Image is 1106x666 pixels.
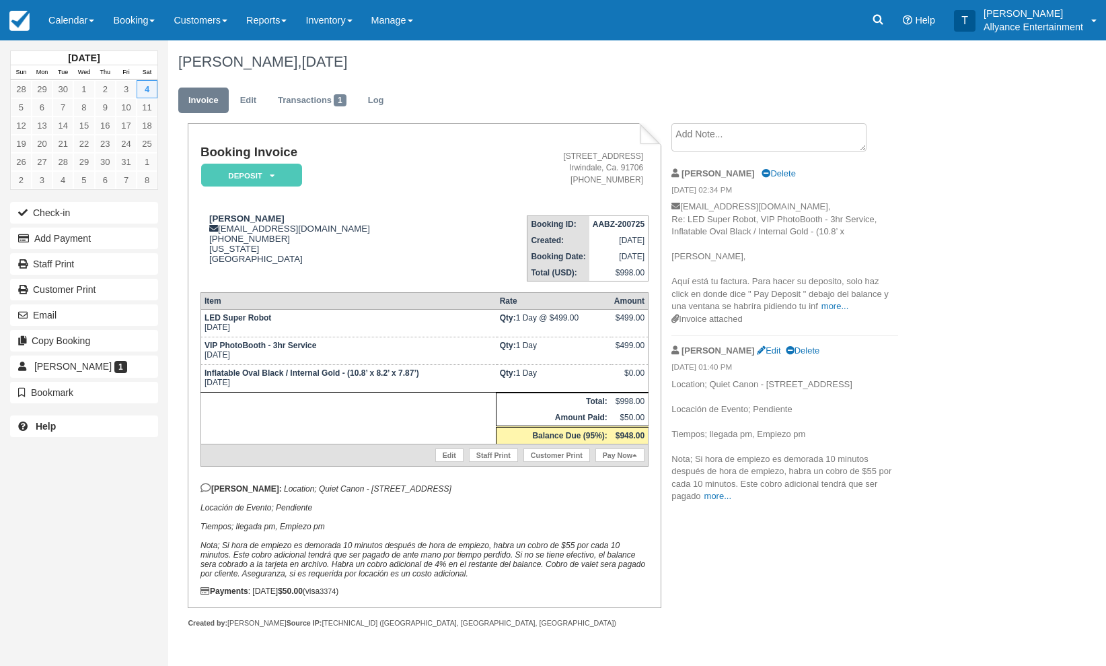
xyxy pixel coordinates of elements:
[984,20,1083,34] p: Allyance Entertainment
[704,491,731,501] a: more...
[11,153,32,171] a: 26
[500,341,516,350] strong: Qty
[52,171,73,189] a: 4
[32,153,52,171] a: 27
[95,171,116,189] a: 6
[614,341,644,361] div: $499.00
[200,309,496,337] td: [DATE]
[52,135,73,153] a: 21
[114,361,127,373] span: 1
[496,292,611,309] th: Rate
[200,292,496,309] th: Item
[188,619,227,627] strong: Created by:
[137,80,157,98] a: 4
[589,265,649,281] td: $998.00
[527,215,589,232] th: Booking ID:
[116,98,137,116] a: 10
[68,53,100,63] strong: [DATE]
[200,337,496,364] td: [DATE]
[523,448,590,462] a: Customer Print
[589,232,649,248] td: [DATE]
[903,15,912,25] i: Help
[178,54,988,70] h1: [PERSON_NAME],
[200,587,248,596] strong: Payments
[358,88,394,114] a: Log
[287,619,322,627] strong: Source IP:
[178,88,229,114] a: Invoice
[200,364,496,392] td: [DATE]
[11,98,32,116] a: 5
[786,345,819,356] a: Delete
[593,220,644,229] strong: AABZ-200725
[73,116,94,135] a: 15
[496,309,611,337] td: 1 Day @ $499.00
[681,168,755,178] strong: [PERSON_NAME]
[95,80,116,98] a: 2
[209,213,285,224] strong: [PERSON_NAME]
[9,11,30,31] img: checkfront-main-nav-mini-logo.png
[278,587,303,596] strong: $50.00
[32,116,52,135] a: 13
[116,80,137,98] a: 3
[52,98,73,116] a: 7
[116,135,137,153] a: 24
[469,448,518,462] a: Staff Print
[137,65,157,80] th: Sat
[467,151,643,185] address: [STREET_ADDRESS] Irwindale, Ca. 91706 [PHONE_NUMBER]
[11,135,32,153] a: 19
[589,248,649,265] td: [DATE]
[671,201,898,313] p: [EMAIL_ADDRESS][DOMAIN_NAME], Re: LED Super Robot, VIP PhotoBooth - 3hr Service, Inflatable Oval ...
[73,153,94,171] a: 29
[36,421,56,432] b: Help
[954,10,975,32] div: T
[34,361,112,372] span: [PERSON_NAME]
[757,345,780,356] a: Edit
[527,232,589,248] th: Created:
[11,116,32,135] a: 12
[681,345,755,356] strong: [PERSON_NAME]
[496,426,611,444] th: Balance Due (95%):
[116,65,137,80] th: Fri
[500,368,516,378] strong: Qty
[205,368,419,378] strong: Inflatable Oval Black / Internal Gold - (10.8’ x 8.2’ x 7.87’)
[334,94,346,106] span: 1
[73,80,94,98] a: 1
[616,431,644,440] strong: $948.00
[10,415,158,437] a: Help
[435,448,464,462] a: Edit
[614,313,644,333] div: $499.00
[205,313,271,323] strong: LED Super Robot
[496,364,611,392] td: 1 Day
[52,116,73,135] a: 14
[915,15,935,26] span: Help
[95,98,116,116] a: 9
[611,292,649,309] th: Amount
[10,228,158,249] button: Add Payment
[614,368,644,389] div: $0.00
[11,171,32,189] a: 2
[671,313,898,326] div: Invoice attached
[200,213,462,264] div: [EMAIL_ADDRESS][DOMAIN_NAME] [PHONE_NUMBER] [US_STATE] [GEOGRAPHIC_DATA]
[95,116,116,135] a: 16
[73,171,94,189] a: 5
[320,587,336,595] small: 3374
[10,279,158,300] a: Customer Print
[200,484,282,494] strong: [PERSON_NAME]:
[496,393,611,409] th: Total:
[527,248,589,265] th: Booking Date:
[10,202,158,224] button: Check-in
[595,448,644,462] a: Pay Now
[32,135,52,153] a: 20
[984,7,1083,20] p: [PERSON_NAME]
[73,65,94,80] th: Wed
[821,301,848,311] a: more...
[527,265,589,281] th: Total (USD):
[137,171,157,189] a: 8
[268,88,357,114] a: Transactions1
[95,65,116,80] th: Thu
[52,65,73,80] th: Tue
[496,409,611,427] th: Amount Paid:
[230,88,266,114] a: Edit
[500,313,516,323] strong: Qty
[611,409,649,427] td: $50.00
